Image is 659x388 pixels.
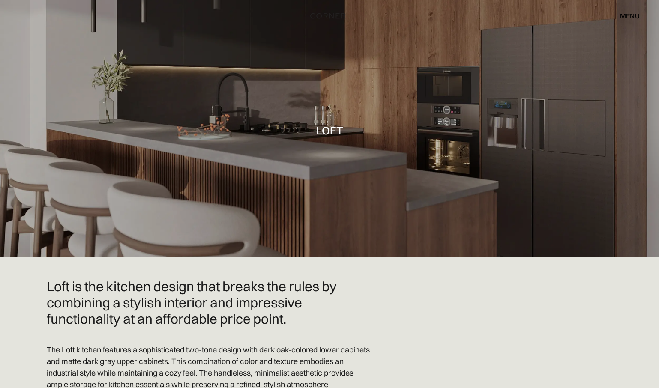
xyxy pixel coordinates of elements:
h2: Loft is the kitchen design that breaks the rules by combining a stylish interior and impressive f... [47,278,372,327]
a: home [300,10,359,21]
h1: Loft [316,125,343,136]
div: menu [620,12,640,19]
div: menu [611,9,640,23]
